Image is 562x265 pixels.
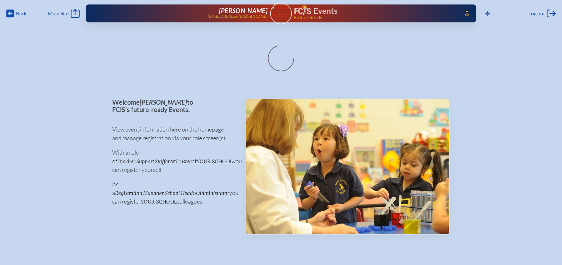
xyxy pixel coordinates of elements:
span: Back [16,10,27,17]
span: School Head [165,190,193,196]
span: Future Ready [294,15,456,20]
img: Events [246,99,449,234]
a: [PERSON_NAME][EMAIL_ADDRESS][DOMAIN_NAME] [106,7,268,20]
span: Support Staffer [137,158,170,165]
img: User Avatar [267,2,294,19]
span: your school [197,158,233,165]
p: With a role of , or at you can register yourself. [112,148,235,174]
span: [PERSON_NAME] [219,7,268,14]
a: Main Site [48,9,79,18]
span: your school [141,199,177,205]
p: View event information here on the homepage and manage registration via your role screen(s). [112,125,235,142]
span: Registration Manager [115,190,164,196]
p: As a , or you can register colleagues. [112,180,235,206]
span: [PERSON_NAME] [140,98,187,106]
span: Main Site [48,10,69,17]
span: Administrator [198,190,229,196]
span: Teacher [117,158,135,165]
div: FCIS Events — Future ready [294,5,456,20]
p: [EMAIL_ADDRESS][DOMAIN_NAME] [207,14,268,19]
a: User Avatar [270,3,292,24]
span: Log out [528,10,545,17]
span: Trustee [175,158,192,165]
p: Welcome to FCIS’s future-ready Events. [112,99,235,113]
